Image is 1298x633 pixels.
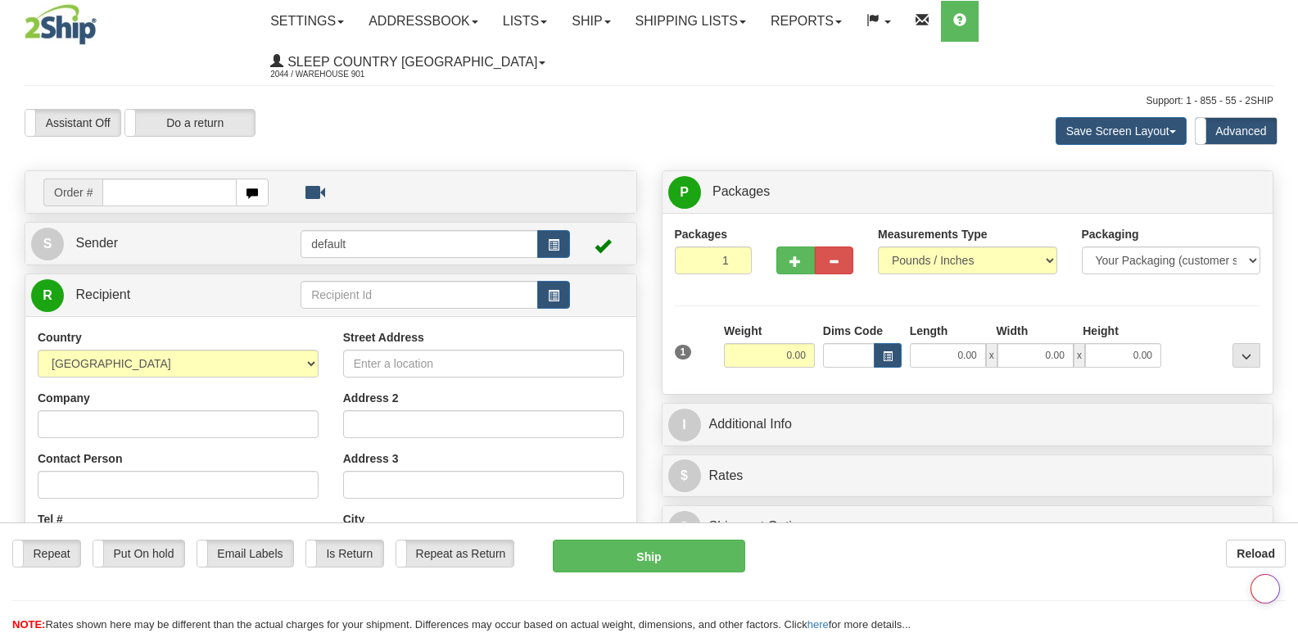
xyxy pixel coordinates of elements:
label: Dims Code [823,323,883,339]
span: Order # [43,179,102,206]
span: NOTE: [12,618,45,631]
img: logo2044.jpg [25,4,97,45]
a: Addressbook [356,1,491,42]
span: Packages [712,184,770,198]
label: Address 2 [343,390,399,406]
span: x [986,343,997,368]
label: Repeat [13,540,80,567]
span: O [668,511,701,544]
button: Ship [553,540,744,572]
label: Put On hold [93,540,184,567]
a: Reports [758,1,854,42]
button: Save Screen Layout [1056,117,1187,145]
label: Address 3 [343,450,399,467]
label: City [343,511,364,527]
label: Is Return [306,540,383,567]
a: here [807,618,829,631]
span: Sender [75,236,118,250]
label: Measurements Type [878,226,988,242]
label: Contact Person [38,450,122,467]
a: Settings [258,1,356,42]
label: Packaging [1082,226,1139,242]
span: x [1074,343,1085,368]
button: Reload [1226,540,1286,567]
b: Reload [1237,547,1275,560]
span: S [31,228,64,260]
span: Sleep Country [GEOGRAPHIC_DATA] [283,55,537,69]
a: OShipment Options [668,510,1268,544]
a: Shipping lists [623,1,758,42]
span: P [668,176,701,209]
label: Tel # [38,511,63,527]
a: Lists [491,1,559,42]
label: Street Address [343,329,424,346]
label: Do a return [125,110,255,136]
a: R Recipient [31,278,271,312]
label: Repeat as Return [396,540,513,567]
div: ... [1232,343,1260,368]
a: S Sender [31,227,301,260]
span: 2044 / Warehouse 901 [270,66,393,83]
label: Country [38,329,82,346]
a: $Rates [668,459,1268,493]
a: Ship [559,1,622,42]
a: IAdditional Info [668,408,1268,441]
label: Weight [724,323,762,339]
span: Recipient [75,287,130,301]
div: Support: 1 - 855 - 55 - 2SHIP [25,94,1273,108]
a: P Packages [668,175,1268,209]
span: R [31,279,64,312]
input: Recipient Id [301,281,538,309]
label: Email Labels [197,540,293,567]
label: Advanced [1196,118,1277,144]
input: Enter a location [343,350,624,378]
label: Company [38,390,90,406]
label: Length [910,323,948,339]
span: $ [668,459,701,492]
a: Sleep Country [GEOGRAPHIC_DATA] 2044 / Warehouse 901 [258,42,558,83]
input: Sender Id [301,230,538,258]
label: Height [1083,323,1119,339]
label: Packages [675,226,728,242]
label: Assistant Off [25,110,120,136]
span: I [668,409,701,441]
label: Width [996,323,1028,339]
span: 1 [675,345,692,359]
